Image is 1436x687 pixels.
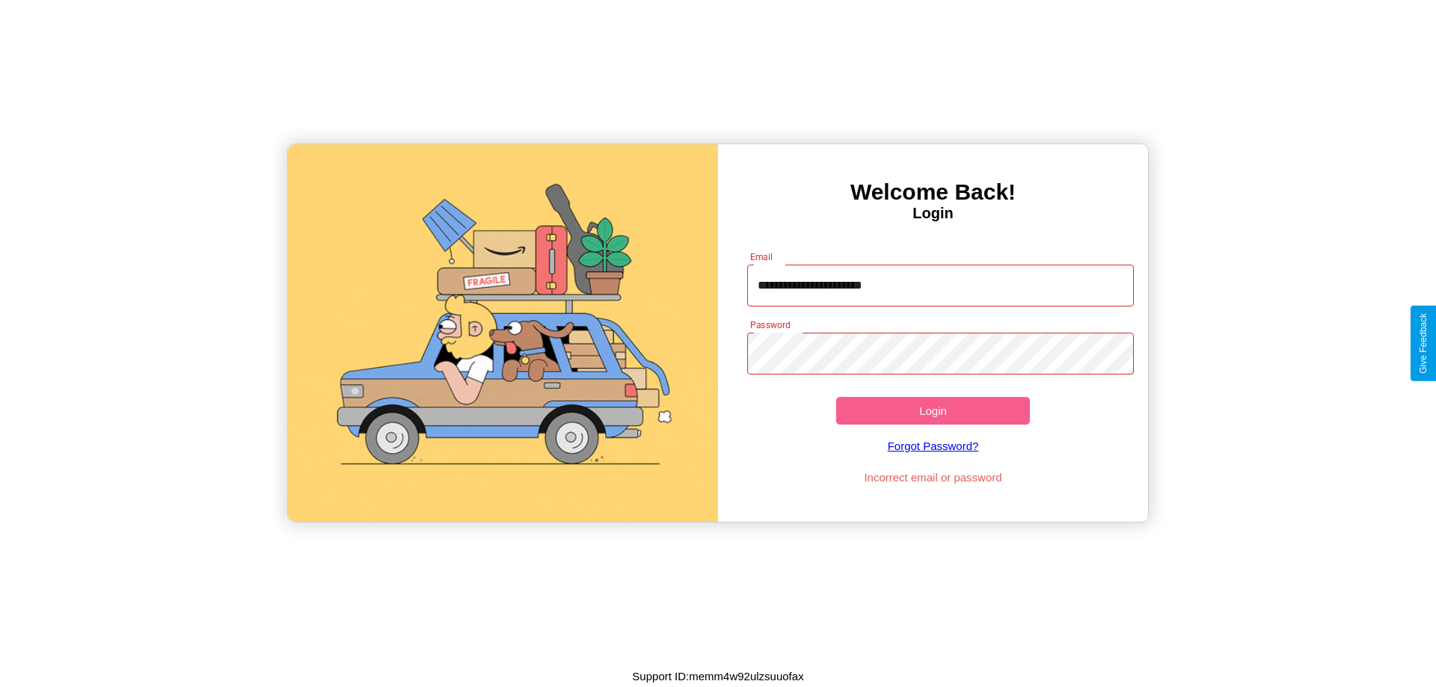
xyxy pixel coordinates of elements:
[750,250,773,263] label: Email
[836,397,1030,425] button: Login
[740,467,1127,487] p: Incorrect email or password
[1418,313,1429,374] div: Give Feedback
[718,205,1148,222] h4: Login
[750,318,790,331] label: Password
[718,179,1148,205] h3: Welcome Back!
[288,144,718,522] img: gif
[740,425,1127,467] a: Forgot Password?
[632,666,803,686] p: Support ID: memm4w92ulzsuuofax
